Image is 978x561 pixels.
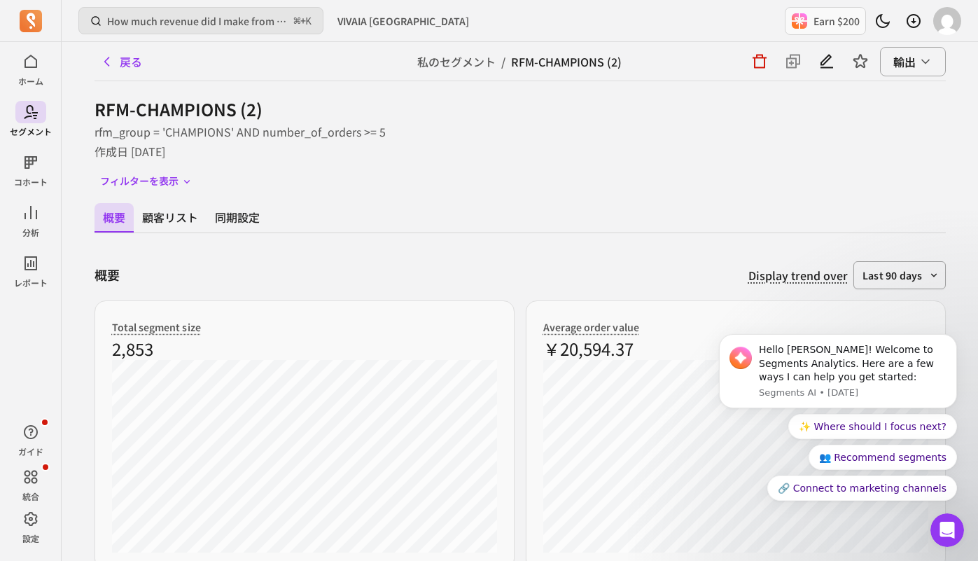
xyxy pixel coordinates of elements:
button: 戻る [95,48,148,76]
button: 輸出 [880,47,946,76]
span: VIVAIA [GEOGRAPHIC_DATA] [337,14,469,28]
p: 2,853 [112,338,497,360]
span: Average order value [543,320,639,334]
p: Display trend over [748,267,848,284]
a: 私のセグメント [417,53,496,70]
button: Toggle dark mode [869,7,897,35]
button: Earn $200 [785,7,866,35]
p: ホーム [18,76,43,87]
button: 同期設定 [207,203,268,231]
span: RFM-CHAMPIONS (2) [511,53,622,70]
p: レポート [14,277,48,289]
button: 概要 [95,203,134,233]
p: How much revenue did I make from newly acquired customers? [107,14,288,28]
h1: RFM-CHAMPIONS (2) [95,98,946,120]
iframe: Intercom notifications message [698,317,978,554]
span: Total segment size [112,320,201,334]
button: Toggle favorite [846,48,874,76]
button: VIVAIA [GEOGRAPHIC_DATA] [329,8,477,34]
button: フィルターを表示 [95,171,198,192]
button: 顧客リスト [134,203,207,231]
button: ガイド [15,418,46,460]
p: rfm_group = 'CHAMPIONS' AND number_of_orders >= 5 [95,123,946,140]
span: last 90 days [862,268,923,282]
iframe: Intercom live chat [930,513,964,547]
p: 作成日 [DATE] [95,143,946,160]
p: ￥20,594.37 [543,338,928,360]
p: セグメント [10,126,52,137]
p: ガイド [18,446,43,457]
button: How much revenue did I make from newly acquired customers?⌘+K [78,7,323,34]
kbd: K [306,16,312,27]
kbd: ⌘ [293,13,301,30]
p: 分析 [22,227,39,238]
span: / [496,53,511,70]
button: last 90 days [853,261,946,289]
canvas: chart [112,360,497,553]
p: 統合 [22,491,39,502]
p: Earn $200 [813,14,860,28]
p: 概要 [95,265,120,284]
canvas: chart [543,360,928,553]
span: 輸出 [893,53,916,70]
img: avatar [933,7,961,35]
span: + [294,13,312,29]
p: コホート [14,176,48,188]
p: 設定 [22,533,39,544]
